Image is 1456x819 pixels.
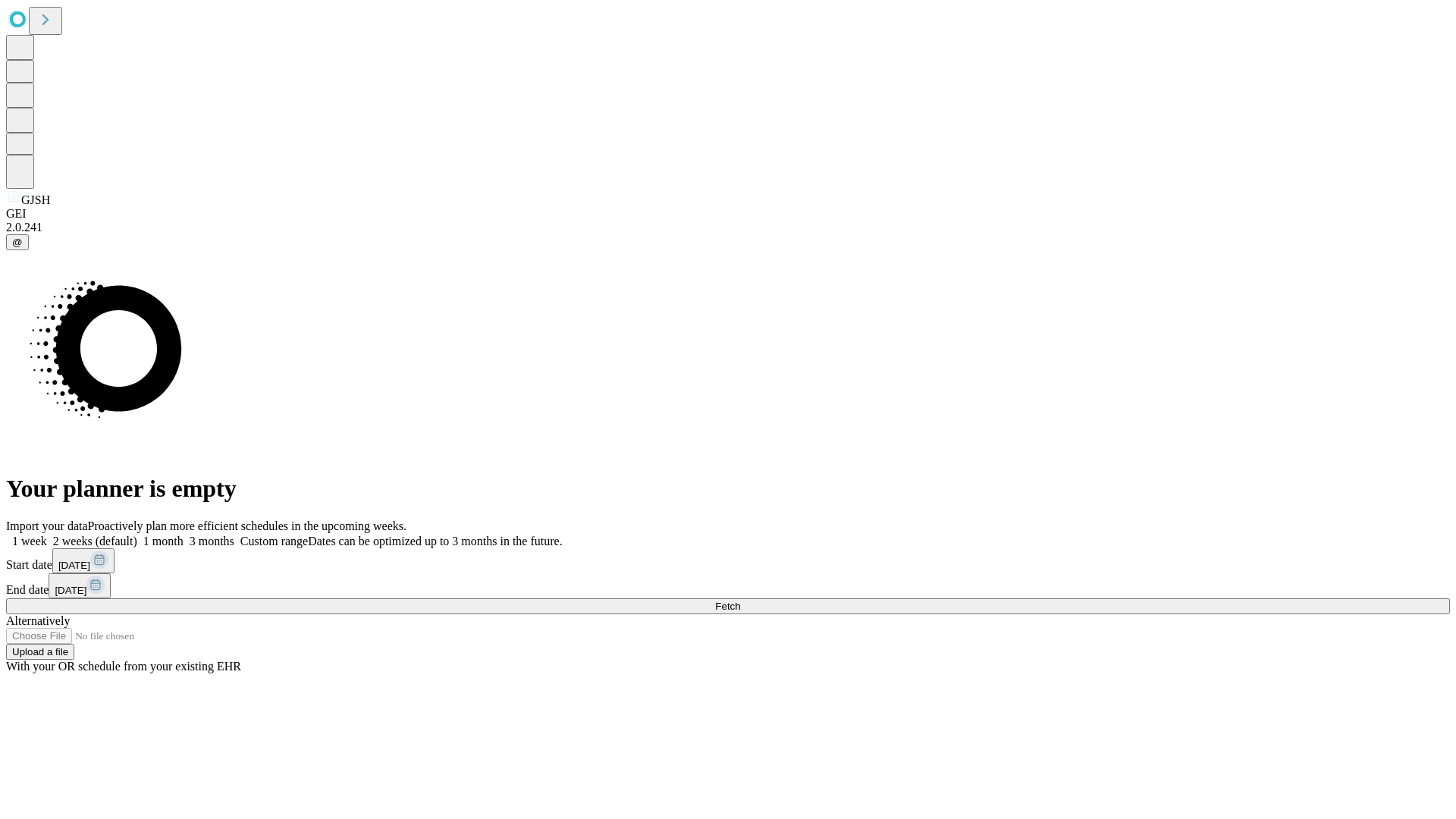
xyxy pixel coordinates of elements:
div: GEI [6,207,1450,221]
span: 1 week [12,535,47,548]
span: With your OR schedule from your existing EHR [6,660,241,673]
button: [DATE] [49,573,111,598]
span: 2 weeks (default) [53,535,137,548]
span: Proactively plan more efficient schedules in the upcoming weeks. [88,519,406,532]
h1: Your planner is empty [6,475,1450,503]
span: Dates can be optimized up to 3 months in the future. [308,535,562,548]
span: Alternatively [6,614,70,627]
span: [DATE] [58,560,90,571]
span: Import your data [6,519,88,532]
button: @ [6,234,29,250]
button: Upload a file [6,644,74,660]
button: [DATE] [52,548,115,573]
div: Start date [6,548,1450,573]
span: 1 month [143,535,184,548]
span: [DATE] [55,585,86,596]
button: Fetch [6,598,1450,614]
span: Custom range [240,535,308,548]
div: 2.0.241 [6,221,1450,234]
span: Fetch [715,601,740,612]
span: GJSH [21,193,50,206]
div: End date [6,573,1450,598]
span: 3 months [190,535,234,548]
span: @ [12,237,23,248]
